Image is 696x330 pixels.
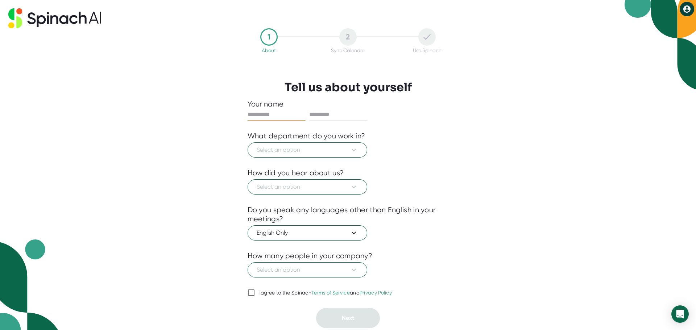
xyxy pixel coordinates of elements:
span: Select an option [257,266,358,274]
span: Select an option [257,146,358,154]
span: Select an option [257,183,358,191]
div: Your name [248,100,449,109]
button: Select an option [248,179,367,195]
div: What department do you work in? [248,131,365,141]
div: Sync Calendar [331,47,365,53]
span: English Only [257,229,358,237]
span: Next [342,314,354,321]
div: How many people in your company? [248,251,373,260]
button: English Only [248,225,367,241]
h3: Tell us about yourself [285,80,412,94]
div: I agree to the Spinach and [258,290,392,296]
a: Terms of Service [311,290,350,296]
a: Privacy Policy [360,290,392,296]
button: Select an option [248,142,367,158]
div: Use Spinach [413,47,442,53]
div: About [262,47,276,53]
button: Select an option [248,262,367,277]
button: Next [316,308,380,328]
div: How did you hear about us? [248,168,344,177]
div: Open Intercom Messenger [671,305,689,323]
div: 2 [339,28,357,46]
div: Do you speak any languages other than English in your meetings? [248,205,449,224]
div: 1 [260,28,278,46]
